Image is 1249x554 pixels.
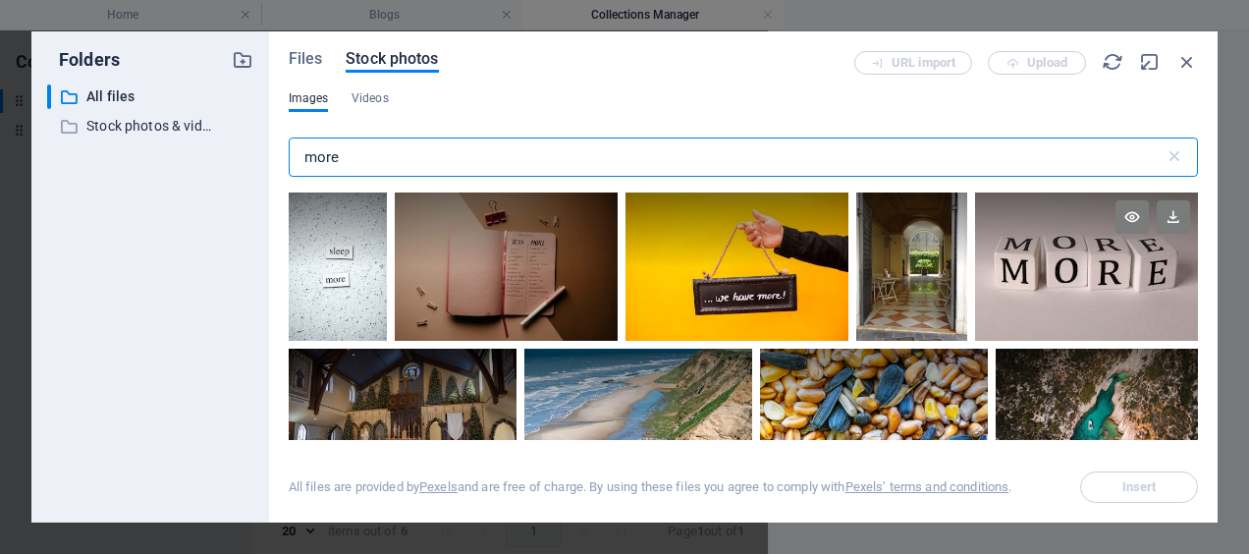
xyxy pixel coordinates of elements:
[232,49,253,71] i: Create new folder
[47,114,253,138] div: Stock photos & videos
[845,479,1009,494] a: Pexels’ terms and conditions
[86,115,217,138] p: Stock photos & videos
[47,47,120,73] p: Folders
[86,85,217,108] p: All files
[352,86,389,110] span: Videos
[1176,51,1198,73] i: Close
[346,47,438,71] span: Stock photos
[1102,51,1123,73] i: Reload
[289,86,329,110] span: Images
[419,479,458,494] a: Pexels
[289,47,323,71] span: Files
[1139,51,1161,73] i: Minimize
[289,478,1012,496] div: All files are provided by and are free of charge. By using these files you agree to comply with .
[47,84,51,109] div: ​
[47,114,217,138] div: Stock photos & videos
[1080,471,1198,503] span: Select a file first
[289,138,1165,177] input: Search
